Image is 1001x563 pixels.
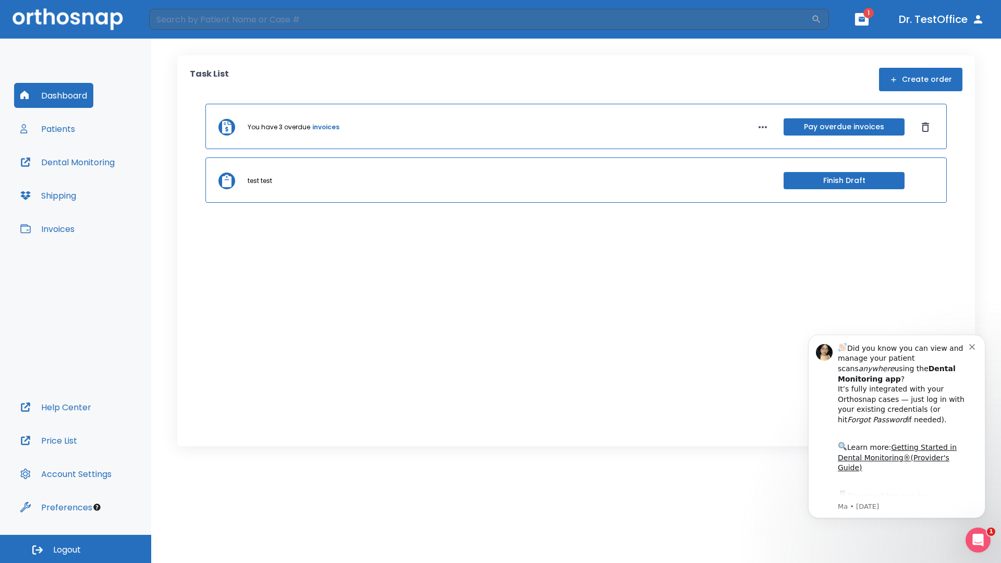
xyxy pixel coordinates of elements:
[53,544,81,556] span: Logout
[149,9,811,30] input: Search by Patient Name or Case #
[248,123,310,132] p: You have 3 overdue
[45,170,177,223] div: Download the app: | ​ Let us know if you need help getting started!
[14,183,82,208] button: Shipping
[14,116,81,141] button: Patients
[14,216,81,241] button: Invoices
[966,528,991,553] iframe: Intercom live chat
[14,150,121,175] button: Dental Monitoring
[784,172,905,189] button: Finish Draft
[14,83,93,108] button: Dashboard
[917,119,934,136] button: Dismiss
[863,8,874,18] span: 1
[14,461,118,486] button: Account Settings
[45,173,138,191] a: App Store
[14,495,99,520] button: Preferences
[784,118,905,136] button: Pay overdue invoices
[792,319,1001,535] iframe: Intercom notifications message
[13,8,123,30] img: Orthosnap
[14,428,83,453] button: Price List
[92,503,102,512] div: Tooltip anchor
[895,10,988,29] button: Dr. TestOffice
[312,123,339,132] a: invoices
[248,176,272,186] p: test test
[45,183,177,192] p: Message from Ma, sent 2w ago
[987,528,995,536] span: 1
[190,68,229,91] p: Task List
[879,68,962,91] button: Create order
[177,22,185,31] button: Dismiss notification
[14,395,97,420] button: Help Center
